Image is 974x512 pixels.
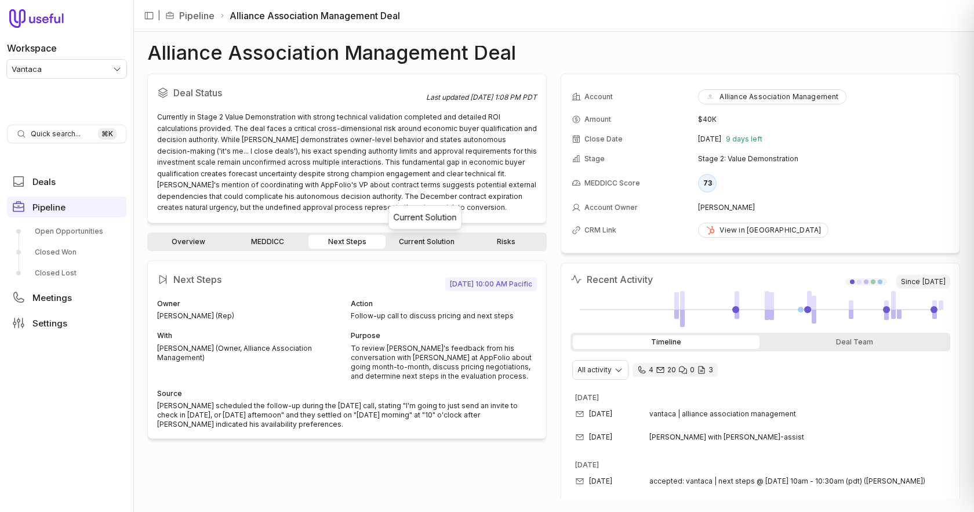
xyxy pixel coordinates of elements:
[726,135,762,144] span: 9 days left
[388,235,465,249] a: Current Solution
[157,401,537,429] div: [PERSON_NAME] scheduled the follow-up during the [DATE] call, stating "I'm going to just send an ...
[31,129,81,139] span: Quick search...
[157,270,445,289] h2: Next Steps
[7,222,126,282] div: Pipeline submenu
[584,179,640,188] span: MEDDICC Score
[32,319,67,328] span: Settings
[698,89,846,104] button: Alliance Association Management
[98,128,117,140] kbd: ⌘ K
[7,264,126,282] a: Closed Lost
[698,223,828,238] a: View in [GEOGRAPHIC_DATA]
[7,243,126,262] a: Closed Won
[140,7,158,24] button: Collapse sidebar
[584,226,616,235] span: CRM Link
[393,210,456,224] div: Current Solution
[589,477,612,486] time: [DATE]
[157,111,537,213] div: Currently in Stage 2 Value Demonstration with strong technical validation completed and detailed ...
[7,222,126,241] a: Open Opportunities
[698,174,717,193] div: 73
[706,92,838,101] div: Alliance Association Management
[762,335,948,349] div: Deal Team
[698,135,721,144] time: [DATE]
[584,154,605,164] span: Stage
[229,235,306,249] a: MEDDICC
[445,277,537,291] span: [DATE] 10:00 AM Pacific
[157,311,344,321] div: [PERSON_NAME] (Rep)
[32,203,66,212] span: Pipeline
[7,41,57,55] label: Workspace
[589,433,612,442] time: [DATE]
[575,460,599,469] time: [DATE]
[351,330,537,342] div: Purpose
[922,277,946,286] time: [DATE]
[575,393,599,402] time: [DATE]
[147,46,516,60] h1: Alliance Association Management Deal
[470,93,537,101] time: [DATE] 1:08 PM PDT
[351,344,537,381] div: To review [PERSON_NAME]'s feedback from his conversation with [PERSON_NAME] at AppFolio about goi...
[573,335,759,349] div: Timeline
[32,293,72,302] span: Meetings
[698,150,949,168] td: Stage 2: Value Demonstration
[7,171,126,192] a: Deals
[570,273,653,286] h2: Recent Activity
[7,313,126,333] a: Settings
[157,388,537,400] div: Source
[589,409,612,419] time: [DATE]
[649,477,925,486] span: accepted: vantaca | next steps @ [DATE] 10am - 10:30am (pdt) ([PERSON_NAME])
[157,330,344,342] div: With
[158,9,161,23] span: |
[7,197,126,217] a: Pipeline
[584,92,613,101] span: Account
[157,344,344,362] div: [PERSON_NAME] (Owner, Alliance Association Management)
[219,9,400,23] li: Alliance Association Management Deal
[584,115,611,124] span: Amount
[649,409,796,419] span: vantaca | alliance association management
[584,135,623,144] span: Close Date
[179,9,215,23] a: Pipeline
[698,198,949,217] td: [PERSON_NAME]
[32,177,56,186] span: Deals
[706,226,821,235] div: View in [GEOGRAPHIC_DATA]
[698,110,949,129] td: $40K
[157,83,426,102] h2: Deal Status
[633,363,718,377] div: 4 calls and 20 email threads
[7,287,126,308] a: Meetings
[426,93,537,102] div: Last updated
[896,275,950,289] span: Since
[467,235,544,249] a: Risks
[308,235,386,249] a: Next Steps
[157,298,344,310] div: Owner
[351,298,537,310] div: Action
[649,433,804,442] span: [PERSON_NAME] with [PERSON_NAME]-assist
[351,311,537,321] div: Follow-up call to discuss pricing and next steps
[150,235,227,249] a: Overview
[584,203,638,212] span: Account Owner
